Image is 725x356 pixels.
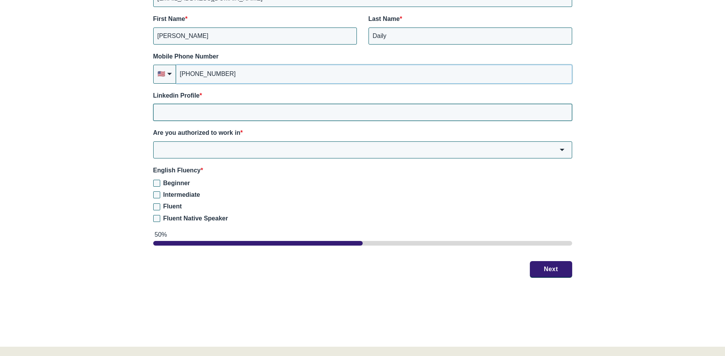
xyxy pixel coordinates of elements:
input: Fluent [153,203,160,210]
input: Fluent Native Speaker [153,215,160,222]
span: English Fluency [153,167,201,174]
span: Are you authorized to work in [153,129,241,136]
span: Intermediate [163,191,200,198]
span: Linkedin Profile [153,92,200,99]
span: Fluent [163,203,182,210]
span: flag [157,70,165,78]
input: Beginner [153,180,160,187]
div: 50% [155,230,572,239]
div: page 1 of 2 [153,241,572,246]
span: Mobile Phone Number [153,53,219,60]
input: Intermediate [153,191,160,198]
span: Fluent Native Speaker [163,215,228,222]
button: Next [530,261,572,277]
span: First Name [153,15,185,22]
span: Beginner [163,180,190,186]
